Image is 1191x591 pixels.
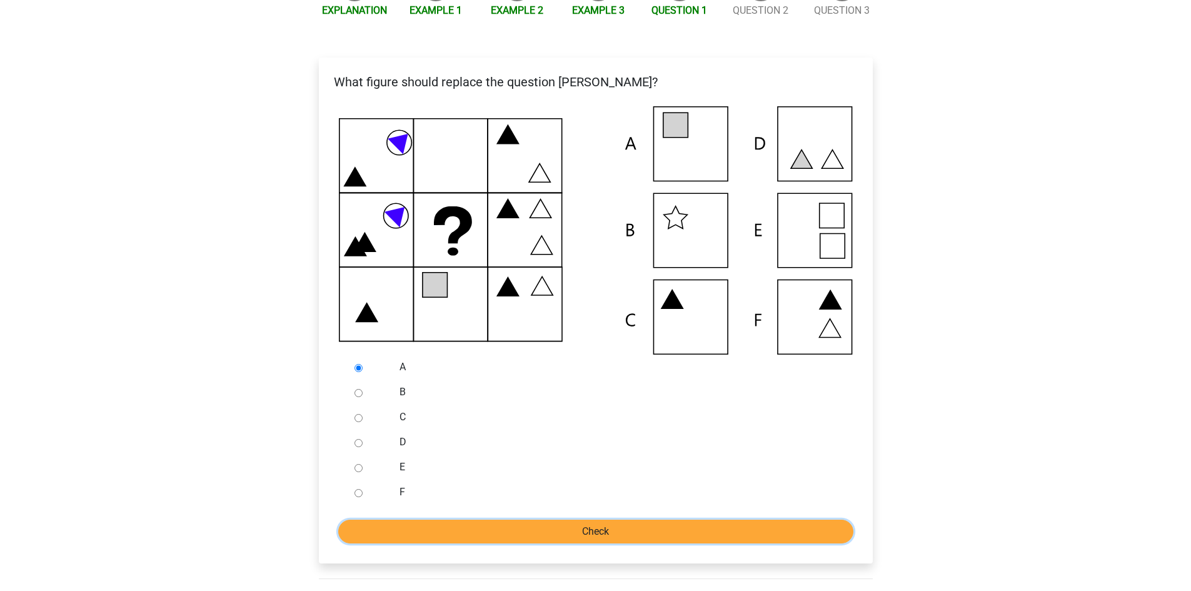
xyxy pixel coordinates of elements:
label: B [400,385,832,400]
p: What figure should replace the question [PERSON_NAME]? [329,73,863,91]
a: Example 3 [572,4,625,16]
a: Example 1 [410,4,462,16]
label: C [400,410,832,425]
a: Question 3 [814,4,870,16]
input: Check [338,520,853,543]
a: Explanation [322,4,387,16]
a: Question 2 [733,4,788,16]
label: E [400,460,832,475]
label: A [400,360,832,375]
a: Question 1 [651,4,707,16]
a: Example 2 [491,4,543,16]
label: F [400,485,832,500]
label: D [400,435,832,450]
